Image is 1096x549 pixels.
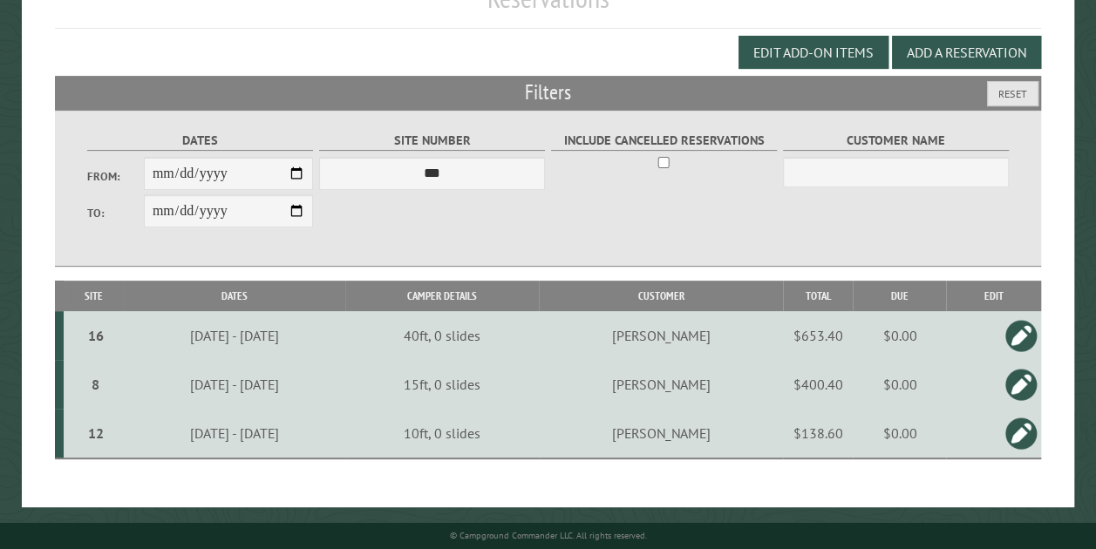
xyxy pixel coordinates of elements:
[126,424,343,442] div: [DATE] - [DATE]
[892,36,1041,69] button: Add a Reservation
[539,311,784,360] td: [PERSON_NAME]
[853,360,946,409] td: $0.00
[345,281,539,311] th: Camper Details
[126,376,343,393] div: [DATE] - [DATE]
[551,131,777,151] label: Include Cancelled Reservations
[783,360,853,409] td: $400.40
[853,281,946,311] th: Due
[783,281,853,311] th: Total
[71,424,120,442] div: 12
[345,311,539,360] td: 40ft, 0 slides
[345,409,539,458] td: 10ft, 0 slides
[783,311,853,360] td: $653.40
[71,376,120,393] div: 8
[539,281,784,311] th: Customer
[345,360,539,409] td: 15ft, 0 slides
[64,281,124,311] th: Site
[55,76,1041,109] h2: Filters
[71,327,120,344] div: 16
[87,131,313,151] label: Dates
[946,281,1041,311] th: Edit
[853,311,946,360] td: $0.00
[87,205,144,221] label: To:
[539,360,784,409] td: [PERSON_NAME]
[783,131,1009,151] label: Customer Name
[783,409,853,458] td: $138.60
[739,36,888,69] button: Edit Add-on Items
[319,131,545,151] label: Site Number
[853,409,946,458] td: $0.00
[123,281,345,311] th: Dates
[126,327,343,344] div: [DATE] - [DATE]
[539,409,784,458] td: [PERSON_NAME]
[450,530,647,541] small: © Campground Commander LLC. All rights reserved.
[87,168,144,185] label: From:
[987,81,1038,106] button: Reset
